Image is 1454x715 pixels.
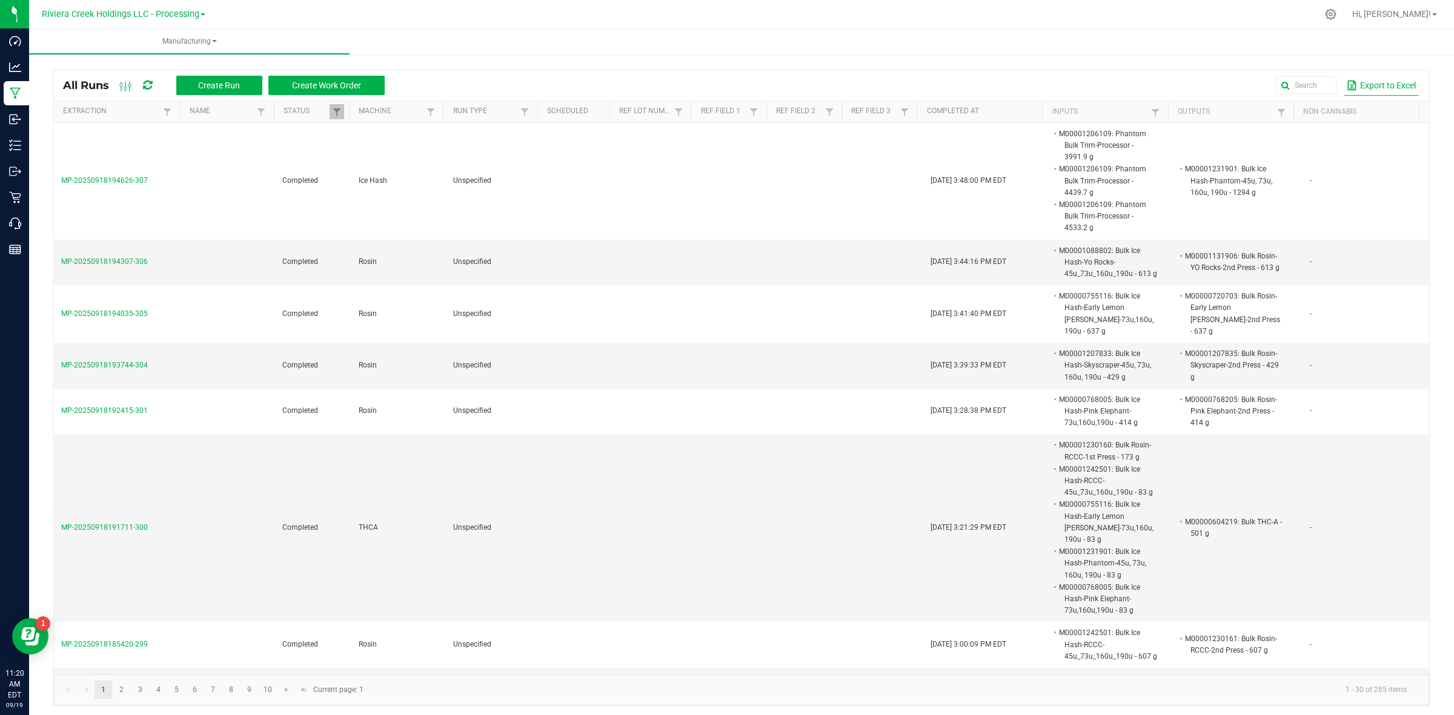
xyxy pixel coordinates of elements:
[822,104,837,119] a: Filter
[330,104,344,119] a: Filter
[9,87,21,99] inline-svg: Manufacturing
[63,107,160,116] a: ExtractionSortable
[931,176,1006,185] span: [DATE] 3:48:00 PM EDT
[927,107,1038,116] a: Completed AtSortable
[453,107,518,116] a: Run TypeSortable
[453,309,491,318] span: Unspecified
[299,685,309,694] span: Go to the last page
[282,361,318,369] span: Completed
[150,680,167,699] a: Page 4
[282,685,291,694] span: Go to the next page
[1183,290,1283,337] li: M00000720703: Bulk Rosin-Early Lemon [PERSON_NAME]-2nd Press - 637 g
[61,406,148,415] span: MP-20250918192415-301
[1293,101,1419,123] th: Non Cannabis
[1057,463,1157,499] li: M00001242501: Bulk Ice Hash-RCCC-45u_73u_160u_190u - 83 g
[931,309,1006,318] span: [DATE] 3:41:40 PM EDT
[701,107,747,116] a: Ref Field 1Sortable
[453,523,491,532] span: Unspecified
[168,680,185,699] a: Page 5
[1057,545,1157,581] li: M00001231901: Bulk Ice Hash-Phantom-45u, 73u, 160u, 190u - 83 g
[1303,285,1429,343] td: -
[113,680,130,699] a: Page 2
[160,104,174,119] a: Filter
[278,680,296,699] a: Go to the next page
[547,107,605,116] a: ScheduledSortable
[9,35,21,47] inline-svg: Dashboard
[1057,163,1157,199] li: M00001206109: Phantom Bulk Trim-Processor - 4439.7 g
[517,104,532,119] a: Filter
[931,523,1006,532] span: [DATE] 3:21:29 PM EDT
[931,257,1006,266] span: [DATE] 3:44:16 PM EDT
[36,616,50,631] iframe: Resource center unread badge
[1303,389,1429,435] td: -
[254,104,268,119] a: Filter
[5,700,24,710] p: 09/19
[359,406,377,415] span: Rosin
[61,361,148,369] span: MP-20250918193744-304
[282,640,318,648] span: Completed
[131,680,149,699] a: Page 3
[61,640,148,648] span: MP-20250918185420-299
[897,104,912,119] a: Filter
[1057,245,1157,280] li: M00001088802: Bulk Ice Hash-Yo Rocks-45u_73u_160u_190u - 613 g
[5,668,24,700] p: 11:20 AM EDT
[61,257,148,266] span: MP-20250918194307-306
[9,113,21,125] inline-svg: Inbound
[296,680,313,699] a: Go to the last page
[29,36,350,47] span: Manufacturing
[1303,343,1429,389] td: -
[222,680,240,699] a: Page 8
[9,191,21,203] inline-svg: Retail
[1057,439,1157,463] li: M00001230160: Bulk Rosin-RCCC-1st Press - 173 g
[359,640,377,648] span: Rosin
[1057,581,1157,617] li: M00000768005: Bulk Ice Hash-Pink Elephant-73u,160u,190u - 83 g
[619,107,671,116] a: Ref Lot NumberSortable
[1057,394,1157,429] li: M00000768005: Bulk Ice Hash-Pink Elephant-73u,160u,190u - 414 g
[259,680,277,699] a: Page 10
[371,680,1416,700] kendo-pager-info: 1 - 30 of 285 items
[1148,105,1163,120] a: Filter
[1183,250,1283,274] li: M00001131906: Bulk Rosin-YO Rocks-2nd Press - 613 g
[1276,76,1336,94] input: Search
[61,523,148,532] span: MP-20250918191711-300
[1057,348,1157,383] li: M00001207833: Bulk Ice Hash-Skyscraper-45u, 73u, 160u, 190u - 429 g
[268,76,385,95] button: Create Work Order
[61,176,148,185] span: MP-20250918194626-307
[61,309,148,318] span: MP-20250918194035-305
[176,76,262,95] button: Create Run
[1183,394,1283,429] li: M00000768205: Bulk Rosin-Pink Elephant-2nd Press - 414 g
[12,618,48,654] iframe: Resource center
[1323,8,1338,20] div: Manage settings
[453,361,491,369] span: Unspecified
[453,257,491,266] span: Unspecified
[1057,627,1157,662] li: M00001242501: Bulk Ice Hash-RCCC-45u_73u_160u_190u - 607 g
[9,139,21,151] inline-svg: Inventory
[282,257,318,266] span: Completed
[9,217,21,229] inline-svg: Call Center
[359,361,377,369] span: Rosin
[282,406,318,415] span: Completed
[1303,240,1429,286] td: -
[453,176,491,185] span: Unspecified
[186,680,204,699] a: Page 6
[1183,633,1283,656] li: M00001230161: Bulk Rosin-RCCC-2nd Press - 607 g
[851,107,897,116] a: Ref Field 3Sortable
[190,107,254,116] a: NameSortable
[746,104,761,119] a: Filter
[284,107,330,116] a: StatusSortable
[1057,498,1157,545] li: M00000755116: Bulk Ice Hash-Early Lemon [PERSON_NAME]-73u,160u,190u - 83 g
[423,104,438,119] a: Filter
[241,680,258,699] a: Page 9
[1183,516,1283,539] li: M00000604219: Bulk THC-A - 501 g
[1057,290,1157,337] li: M00000755116: Bulk Ice Hash-Early Lemon [PERSON_NAME]-73u,160u,190u - 637 g
[931,361,1006,369] span: [DATE] 3:39:33 PM EDT
[359,107,423,116] a: MachineSortable
[1352,9,1431,19] span: Hi, [PERSON_NAME]!
[453,640,491,648] span: Unspecified
[1303,434,1429,622] td: -
[671,104,686,119] a: Filter
[204,680,222,699] a: Page 7
[1057,128,1157,163] li: M00001206109: Phantom Bulk Trim-Processor - 3991.9 g
[1303,622,1429,668] td: -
